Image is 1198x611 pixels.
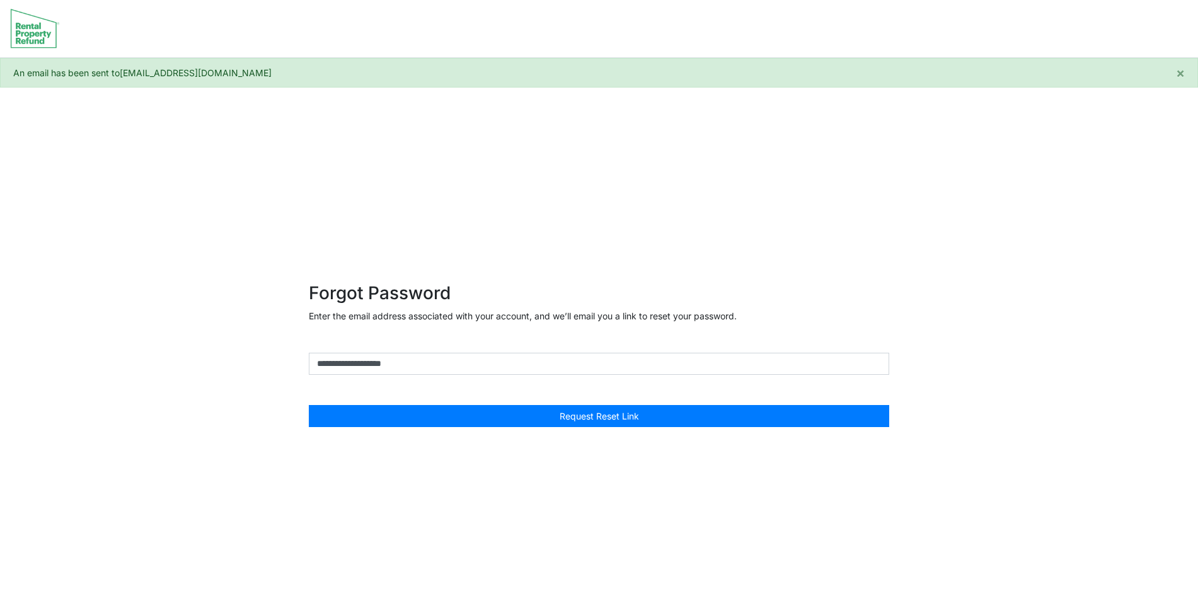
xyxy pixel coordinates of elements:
[309,405,889,427] button: Request Reset Link
[1163,59,1197,87] button: Close
[10,8,60,49] img: spp logo
[309,283,889,304] h2: Forgot Password
[1176,65,1185,81] span: ×
[309,309,889,323] p: Enter the email address associated with your account, and we’ll email you a link to reset your pa...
